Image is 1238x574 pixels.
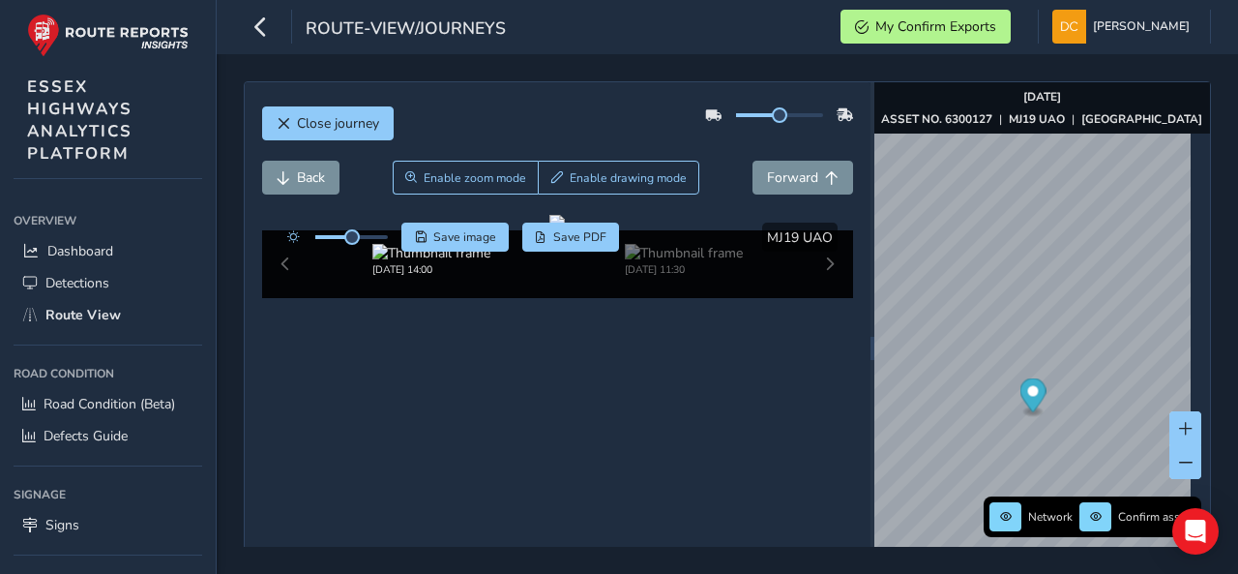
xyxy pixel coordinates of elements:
button: PDF [522,223,620,252]
span: Detections [45,274,109,292]
div: Signage [14,480,202,509]
span: Save image [433,229,496,245]
strong: [GEOGRAPHIC_DATA] [1081,111,1202,127]
a: Route View [14,299,202,331]
span: [PERSON_NAME] [1093,10,1190,44]
button: Zoom [393,161,539,195]
div: | | [881,111,1202,127]
span: Signs [45,516,79,534]
button: Forward [752,161,853,195]
span: route-view/journeys [306,16,506,44]
div: Road Condition [14,359,202,388]
span: Enable drawing mode [570,170,687,186]
div: Overview [14,206,202,235]
button: [PERSON_NAME] [1052,10,1196,44]
span: Save PDF [553,229,606,245]
strong: ASSET NO. 6300127 [881,111,992,127]
strong: [DATE] [1023,89,1061,105]
button: Back [262,161,339,195]
span: MJ19 UAO [767,228,833,247]
a: Signs [14,509,202,541]
img: Thumbnail frame [625,244,743,262]
a: Road Condition (Beta) [14,388,202,420]
img: Thumbnail frame [372,244,490,262]
span: Forward [767,168,818,187]
span: ESSEX HIGHWAYS ANALYTICS PLATFORM [27,76,133,165]
button: Draw [538,161,699,195]
span: Back [297,168,325,187]
div: Map marker [1019,378,1046,418]
img: rr logo [27,14,189,57]
div: [DATE] 14:00 [372,262,490,277]
img: diamond-layout [1052,10,1086,44]
a: Dashboard [14,235,202,267]
span: Route View [45,306,121,324]
span: Defects Guide [44,427,128,445]
span: Enable zoom mode [424,170,526,186]
span: Road Condition (Beta) [44,395,175,413]
div: [DATE] 11:30 [625,262,743,277]
span: Dashboard [47,242,113,260]
a: Detections [14,267,202,299]
button: Save [401,223,509,252]
div: Open Intercom Messenger [1172,508,1219,555]
span: Close journey [297,114,379,133]
span: My Confirm Exports [875,17,996,36]
button: My Confirm Exports [840,10,1011,44]
strong: MJ19 UAO [1009,111,1065,127]
span: Confirm assets [1118,509,1195,525]
button: Close journey [262,106,394,140]
span: Network [1028,509,1073,525]
a: Defects Guide [14,420,202,452]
